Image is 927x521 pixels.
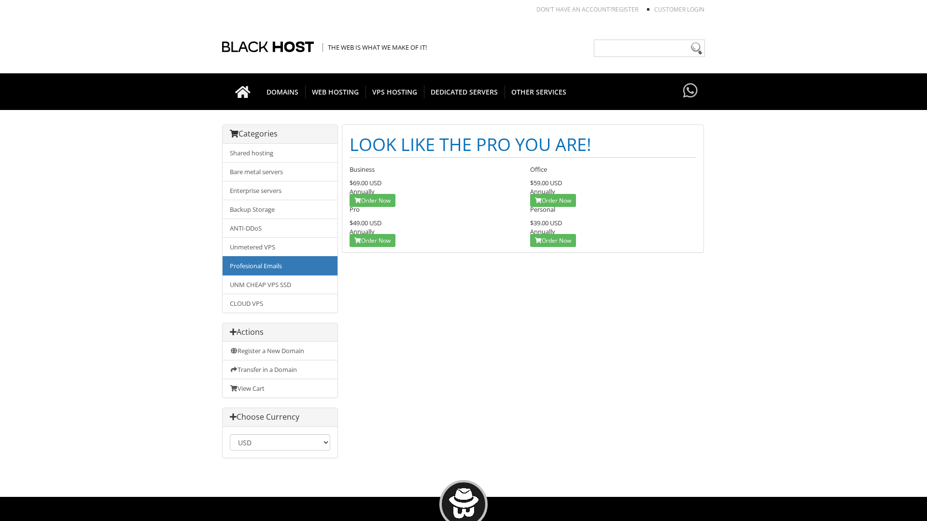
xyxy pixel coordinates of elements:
[530,178,696,196] div: Annually
[594,40,705,57] input: Need help?
[223,294,337,313] a: CLOUD VPS
[223,144,337,163] a: Shared hosting
[505,73,573,110] a: OTHER SERVICES
[223,181,337,200] a: Enterprise servers
[612,5,638,14] a: REGISTER
[323,43,427,52] span: The Web is what we make of it!
[260,73,306,110] a: DOMAINS
[223,275,337,294] a: UNM CHEAP VPS SSD
[424,85,505,98] span: DEDICATED SERVERS
[260,85,306,98] span: DOMAINS
[449,488,479,519] img: BlackHOST mascont, Blacky.
[230,413,330,422] h3: Choose Currency
[225,73,260,110] a: Go to homepage
[223,256,337,275] a: Profesional Emails
[230,328,330,337] h3: Actions
[681,73,700,109] a: Have questions?
[365,73,424,110] a: VPS HOSTING
[350,219,381,227] span: $49.00 USD
[350,165,375,174] span: Business
[350,194,395,207] a: Order Now
[350,205,360,214] span: Pro
[365,85,424,98] span: VPS HOSTING
[223,379,337,398] a: View Cart
[223,219,337,238] a: ANTI-DDoS
[350,178,381,187] span: $69.00 USD
[223,360,337,379] a: Transfer in a Domain
[223,342,337,360] a: Register a New Domain
[530,234,576,247] a: Order Now
[350,132,696,158] h1: LOOK LIKE THE PRO YOU ARE!
[530,178,562,187] span: $59.00 USD
[305,85,366,98] span: WEB HOSTING
[530,219,562,227] span: $39.00 USD
[305,73,366,110] a: WEB HOSTING
[223,200,337,219] a: Backup Storage
[530,194,576,207] a: Order Now
[350,234,395,247] a: Order Now
[424,73,505,110] a: DEDICATED SERVERS
[530,165,547,174] span: Office
[350,178,516,196] div: Annually
[350,219,516,236] div: Annually
[230,130,330,138] h3: Categories
[530,219,696,236] div: Annually
[505,85,573,98] span: OTHER SERVICES
[223,237,337,257] a: Unmetered VPS
[223,162,337,181] a: Bare metal servers
[522,5,638,14] li: Don't have an account?
[530,205,555,214] span: Personal
[654,5,704,14] a: Customer Login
